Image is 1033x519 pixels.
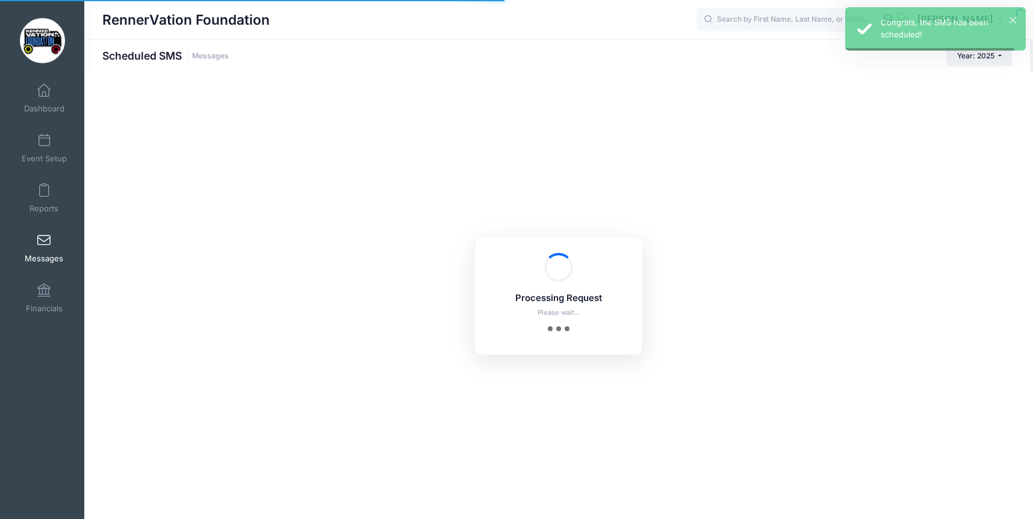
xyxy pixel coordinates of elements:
[696,8,877,32] input: Search by First Name, Last Name, or Email...
[25,253,63,264] span: Messages
[881,17,1016,40] div: Congrats, the SMS has been scheduled!
[16,277,73,319] a: Financials
[22,154,67,164] span: Event Setup
[29,204,58,214] span: Reports
[491,308,627,318] p: Please wait...
[16,77,73,119] a: Dashboard
[946,46,1012,66] button: Year: 2025
[16,227,73,269] a: Messages
[16,177,73,219] a: Reports
[1010,17,1016,23] button: ×
[16,127,73,169] a: Event Setup
[957,51,994,60] span: Year: 2025
[910,6,1015,34] button: [PERSON_NAME]
[24,104,64,114] span: Dashboard
[192,52,229,61] a: Messages
[102,6,270,34] h1: RennerVation Foundation
[20,18,65,63] img: RennerVation Foundation
[102,49,229,62] h1: Scheduled SMS
[491,293,627,304] h5: Processing Request
[26,303,63,314] span: Financials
